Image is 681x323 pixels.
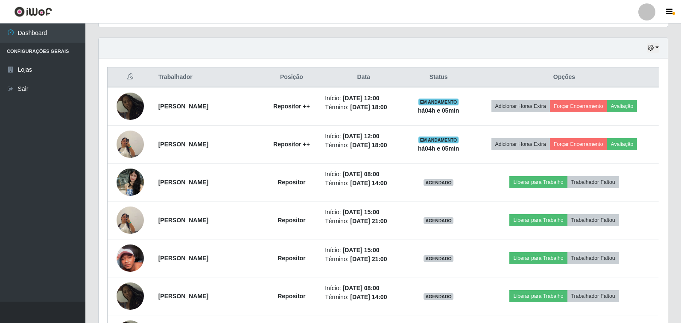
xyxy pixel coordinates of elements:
li: Término: [325,179,402,188]
button: Trabalhador Faltou [567,176,619,188]
strong: [PERSON_NAME] [158,255,208,262]
th: Status [407,67,470,87]
li: Início: [325,246,402,255]
img: 1758204398486.jpeg [117,229,144,288]
strong: Repositor ++ [273,141,310,148]
button: Liberar para Trabalho [509,290,567,302]
strong: [PERSON_NAME] [158,217,208,224]
button: Trabalhador Faltou [567,214,619,226]
time: [DATE] 14:00 [350,294,387,300]
button: Liberar para Trabalho [509,252,567,264]
strong: Repositor [278,217,305,224]
span: AGENDADO [424,217,453,224]
time: [DATE] 18:00 [350,142,387,148]
span: EM ANDAMENTO [418,99,459,105]
strong: [PERSON_NAME] [158,293,208,300]
li: Início: [325,208,402,217]
img: 1754244983341.jpeg [117,93,144,120]
span: AGENDADO [424,293,453,300]
strong: [PERSON_NAME] [158,179,208,186]
span: EM ANDAMENTO [418,137,459,143]
time: [DATE] 15:00 [342,247,379,253]
button: Liberar para Trabalho [509,176,567,188]
strong: Repositor ++ [273,103,310,110]
li: Término: [325,293,402,302]
time: [DATE] 18:00 [350,104,387,111]
img: 1754244983341.jpeg [117,282,144,310]
th: Data [320,67,407,87]
strong: há 04 h e 05 min [418,107,459,114]
button: Adicionar Horas Extra [491,138,550,150]
li: Término: [325,103,402,112]
button: Avaliação [607,100,637,112]
strong: Repositor [278,179,305,186]
span: AGENDADO [424,255,453,262]
img: CoreUI Logo [14,6,52,17]
time: [DATE] 21:00 [350,218,387,224]
strong: [PERSON_NAME] [158,141,208,148]
strong: Repositor [278,293,305,300]
span: AGENDADO [424,179,453,186]
strong: há 04 h e 05 min [418,145,459,152]
time: [DATE] 12:00 [342,133,379,140]
li: Início: [325,94,402,103]
time: [DATE] 08:00 [342,285,379,291]
li: Término: [325,141,402,150]
th: Trabalhador [153,67,263,87]
img: 1757775702821.jpeg [117,164,144,200]
li: Início: [325,170,402,179]
strong: [PERSON_NAME] [158,103,208,110]
th: Opções [470,67,659,87]
li: Término: [325,217,402,226]
time: [DATE] 12:00 [342,95,379,102]
th: Posição [263,67,320,87]
strong: Repositor [278,255,305,262]
time: [DATE] 14:00 [350,180,387,186]
button: Avaliação [607,138,637,150]
time: [DATE] 08:00 [342,171,379,178]
img: 1754244440146.jpeg [117,196,144,244]
li: Início: [325,284,402,293]
button: Liberar para Trabalho [509,214,567,226]
button: Trabalhador Faltou [567,252,619,264]
button: Trabalhador Faltou [567,290,619,302]
time: [DATE] 15:00 [342,209,379,215]
li: Início: [325,132,402,141]
time: [DATE] 21:00 [350,256,387,262]
button: Forçar Encerramento [550,138,607,150]
li: Término: [325,255,402,264]
button: Forçar Encerramento [550,100,607,112]
img: 1754244440146.jpeg [117,120,144,169]
button: Adicionar Horas Extra [491,100,550,112]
